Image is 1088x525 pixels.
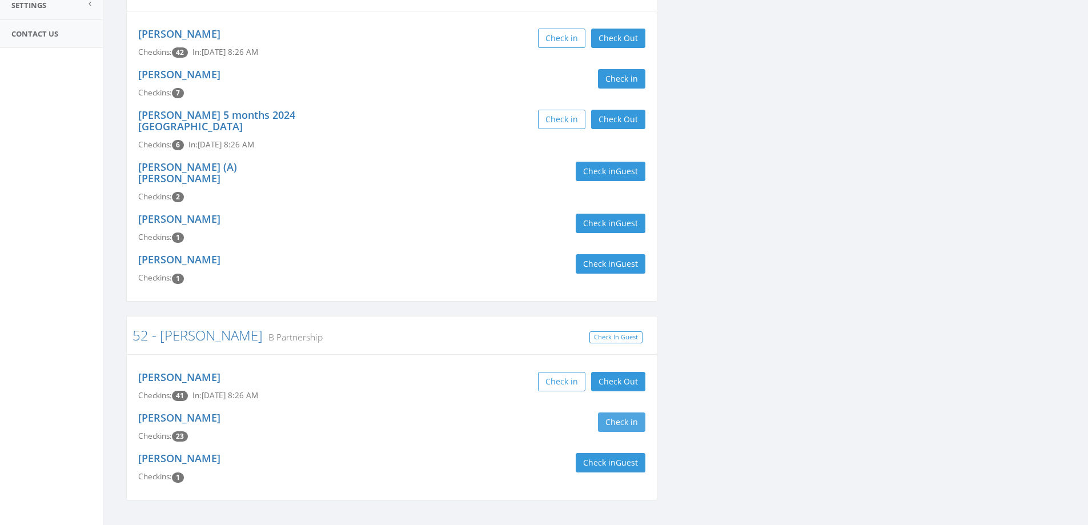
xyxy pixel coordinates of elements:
[138,411,220,424] a: [PERSON_NAME]
[188,139,254,150] span: In: [DATE] 8:26 AM
[538,110,585,129] button: Check in
[172,233,184,243] span: Checkin count
[138,191,172,202] span: Checkins:
[538,372,585,391] button: Check in
[576,254,645,274] button: Check inGuest
[616,166,638,177] span: Guest
[172,391,188,401] span: Checkin count
[138,232,172,242] span: Checkins:
[576,453,645,472] button: Check inGuest
[591,372,645,391] button: Check Out
[172,47,188,58] span: Checkin count
[138,431,172,441] span: Checkins:
[138,253,220,266] a: [PERSON_NAME]
[538,29,585,48] button: Check in
[576,162,645,181] button: Check inGuest
[172,192,184,202] span: Checkin count
[133,326,263,344] a: 52 - [PERSON_NAME]
[138,87,172,98] span: Checkins:
[172,88,184,98] span: Checkin count
[616,258,638,269] span: Guest
[576,214,645,233] button: Check inGuest
[598,412,645,432] button: Check in
[138,160,237,185] a: [PERSON_NAME] (A) [PERSON_NAME]
[172,472,184,483] span: Checkin count
[192,47,258,57] span: In: [DATE] 8:26 AM
[11,29,58,39] span: Contact Us
[589,331,643,343] a: Check In Guest
[138,471,172,482] span: Checkins:
[138,272,172,283] span: Checkins:
[138,47,172,57] span: Checkins:
[138,212,220,226] a: [PERSON_NAME]
[598,69,645,89] button: Check in
[591,110,645,129] button: Check Out
[172,140,184,150] span: Checkin count
[616,457,638,468] span: Guest
[138,370,220,384] a: [PERSON_NAME]
[172,274,184,284] span: Checkin count
[138,451,220,465] a: [PERSON_NAME]
[138,27,220,41] a: [PERSON_NAME]
[591,29,645,48] button: Check Out
[138,139,172,150] span: Checkins:
[172,431,188,442] span: Checkin count
[138,390,172,400] span: Checkins:
[263,331,323,343] small: B Partnership
[138,108,295,133] a: [PERSON_NAME] 5 months 2024 [GEOGRAPHIC_DATA]
[138,67,220,81] a: [PERSON_NAME]
[192,390,258,400] span: In: [DATE] 8:26 AM
[616,218,638,229] span: Guest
